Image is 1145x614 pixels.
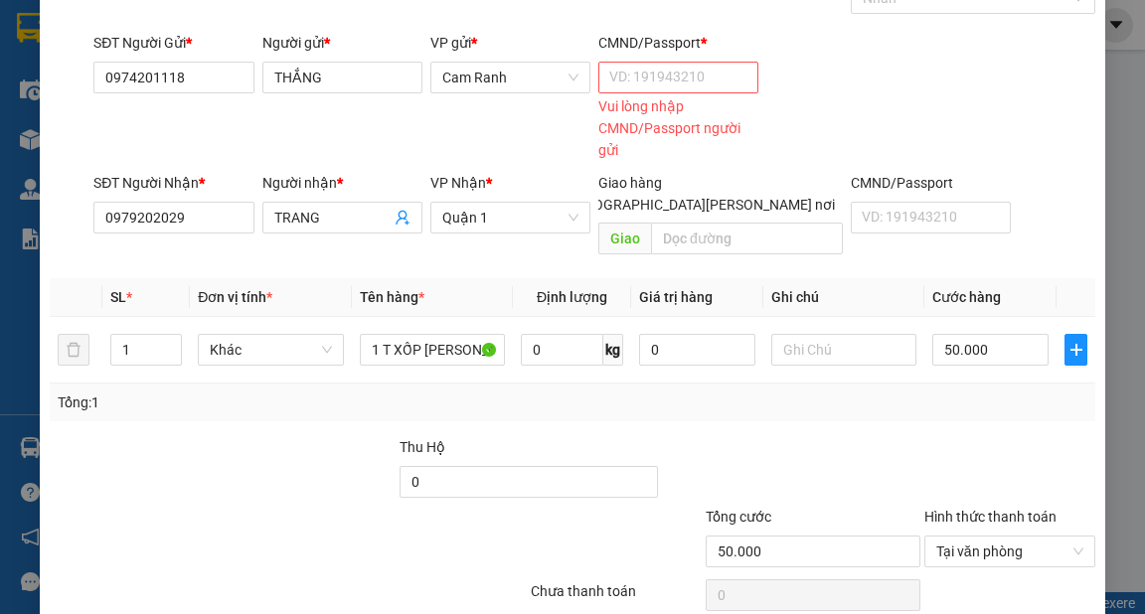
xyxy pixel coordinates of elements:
b: Trà Lan Viên [25,128,73,222]
span: user-add [395,210,410,226]
b: Trà Lan Viên - Gửi khách hàng [122,29,197,226]
div: CMND/Passport [851,172,1011,194]
span: SL [110,289,126,305]
div: Người nhận [262,172,422,194]
span: VP Nhận [430,175,486,191]
span: Cam Ranh [442,63,578,92]
span: [GEOGRAPHIC_DATA][PERSON_NAME] nơi [564,194,843,216]
div: SĐT Người Nhận [93,172,253,194]
div: Người gửi [262,32,422,54]
th: Ghi chú [763,278,925,317]
input: VD: Bàn, Ghế [360,334,506,366]
li: (c) 2017 [167,94,273,119]
button: plus [1064,334,1086,366]
span: kg [603,334,623,366]
span: Tổng cước [706,509,771,525]
div: VP gửi [430,32,590,54]
b: [DOMAIN_NAME] [167,76,273,91]
span: Quận 1 [442,203,578,232]
input: Dọc đường [651,223,843,254]
label: Hình thức thanh toán [924,509,1057,525]
div: Tổng: 1 [58,391,443,413]
span: Cước hàng [932,289,1001,305]
span: Giá trị hàng [639,289,713,305]
span: Tên hàng [360,289,424,305]
span: Tại văn phòng [936,537,1083,566]
span: Giao hàng [598,175,662,191]
span: Định lượng [537,289,607,305]
input: Ghi Chú [771,334,917,366]
div: CMND/Passport [598,32,758,54]
input: 0 [639,334,755,366]
span: Giao [598,223,651,254]
span: Đơn vị tính [198,289,272,305]
img: logo.jpg [216,25,263,73]
span: Khác [210,335,332,365]
div: Vui lòng nhập CMND/Passport người gửi [598,95,758,161]
span: plus [1065,342,1085,358]
span: Thu Hộ [400,439,445,455]
div: SĐT Người Gửi [93,32,253,54]
button: delete [58,334,89,366]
